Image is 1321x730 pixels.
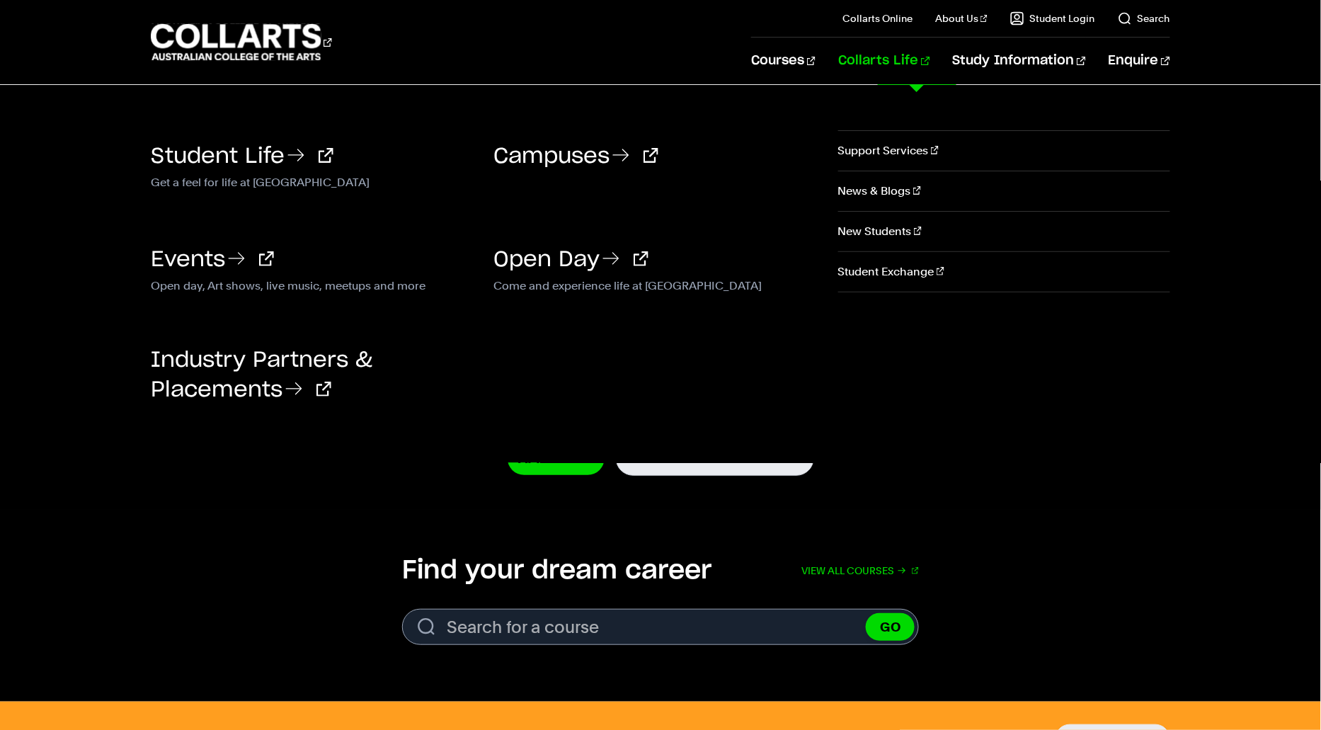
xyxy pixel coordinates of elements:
[493,276,815,293] p: Come and experience life at [GEOGRAPHIC_DATA]
[402,555,711,586] h2: Find your dream career
[151,22,332,62] div: Go to homepage
[953,38,1086,84] a: Study Information
[151,249,274,270] a: Events
[493,146,658,167] a: Campuses
[151,146,333,167] a: Student Life
[866,613,915,641] button: GO
[838,171,1170,211] a: News & Blogs
[838,38,930,84] a: Collarts Life
[493,249,648,270] a: Open Day
[151,350,372,401] a: Industry Partners & Placements
[935,11,988,25] a: About Us
[838,212,1170,251] a: New Students
[801,555,919,586] a: View all courses
[838,131,1170,171] a: Support Services
[1118,11,1170,25] a: Search
[1010,11,1095,25] a: Student Login
[151,173,472,190] p: Get a feel for life at [GEOGRAPHIC_DATA]
[842,11,913,25] a: Collarts Online
[402,609,919,645] form: Search
[1109,38,1170,84] a: Enquire
[751,38,816,84] a: Courses
[402,609,919,645] input: Search for a course
[151,276,472,293] p: Open day, Art shows, live music, meetups and more
[838,252,1170,292] a: Student Exchange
